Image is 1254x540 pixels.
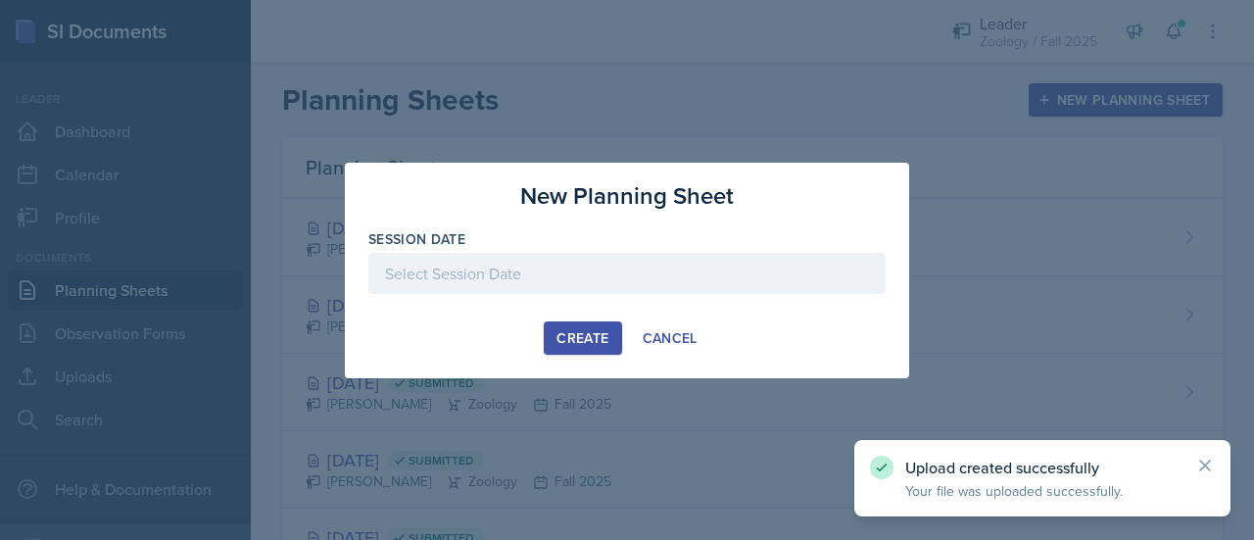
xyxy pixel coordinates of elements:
div: Cancel [643,330,698,346]
p: Upload created successfully [905,458,1180,477]
button: Cancel [630,321,710,355]
p: Your file was uploaded successfully. [905,481,1180,501]
label: Session Date [368,229,465,249]
h3: New Planning Sheet [520,178,734,214]
button: Create [544,321,621,355]
div: Create [556,330,608,346]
